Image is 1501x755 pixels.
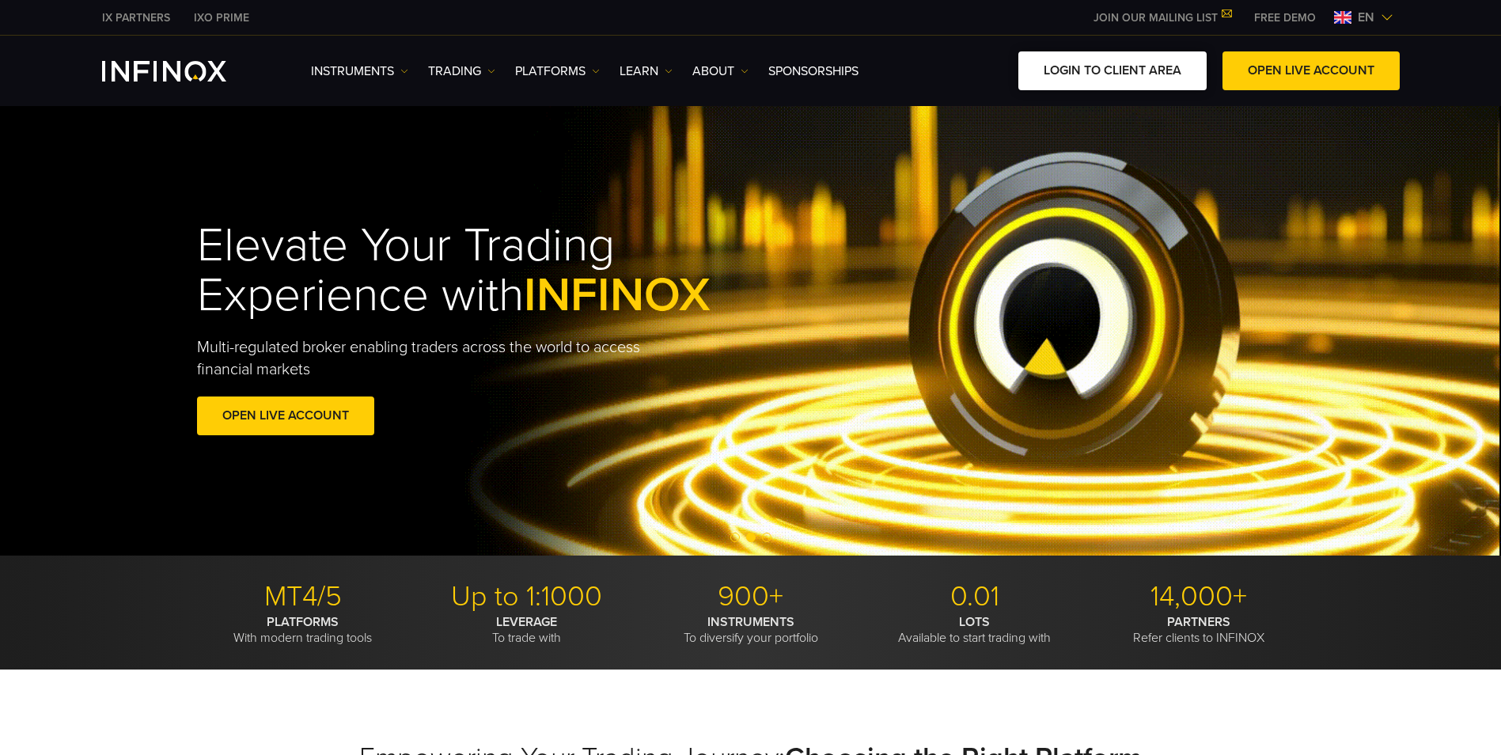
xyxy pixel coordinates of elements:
p: Multi-regulated broker enabling traders across the world to access financial markets [197,336,667,381]
a: INFINOX [90,9,182,26]
a: INFINOX MENU [1242,9,1328,26]
span: INFINOX [524,267,711,324]
p: Up to 1:1000 [421,579,633,614]
a: Learn [620,62,673,81]
a: LOGIN TO CLIENT AREA [1018,51,1207,90]
p: To trade with [421,614,633,646]
span: Go to slide 2 [746,533,756,542]
strong: PLATFORMS [267,614,339,630]
p: With modern trading tools [197,614,409,646]
p: Refer clients to INFINOX [1093,614,1305,646]
a: ABOUT [692,62,749,81]
strong: INSTRUMENTS [707,614,794,630]
a: INFINOX Logo [102,61,263,82]
strong: PARTNERS [1167,614,1230,630]
p: Available to start trading with [869,614,1081,646]
span: Go to slide 3 [762,533,771,542]
h1: Elevate Your Trading Experience with [197,221,784,321]
a: JOIN OUR MAILING LIST [1082,11,1242,25]
a: Instruments [311,62,408,81]
a: OPEN LIVE ACCOUNT [197,396,374,435]
a: TRADING [428,62,495,81]
a: SPONSORSHIPS [768,62,859,81]
strong: LEVERAGE [496,614,557,630]
p: MT4/5 [197,579,409,614]
p: 900+ [645,579,857,614]
p: To diversify your portfolio [645,614,857,646]
span: en [1351,8,1381,27]
span: Go to slide 1 [730,533,740,542]
p: 0.01 [869,579,1081,614]
a: PLATFORMS [515,62,600,81]
strong: LOTS [959,614,990,630]
a: OPEN LIVE ACCOUNT [1222,51,1400,90]
p: 14,000+ [1093,579,1305,614]
a: INFINOX [182,9,261,26]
